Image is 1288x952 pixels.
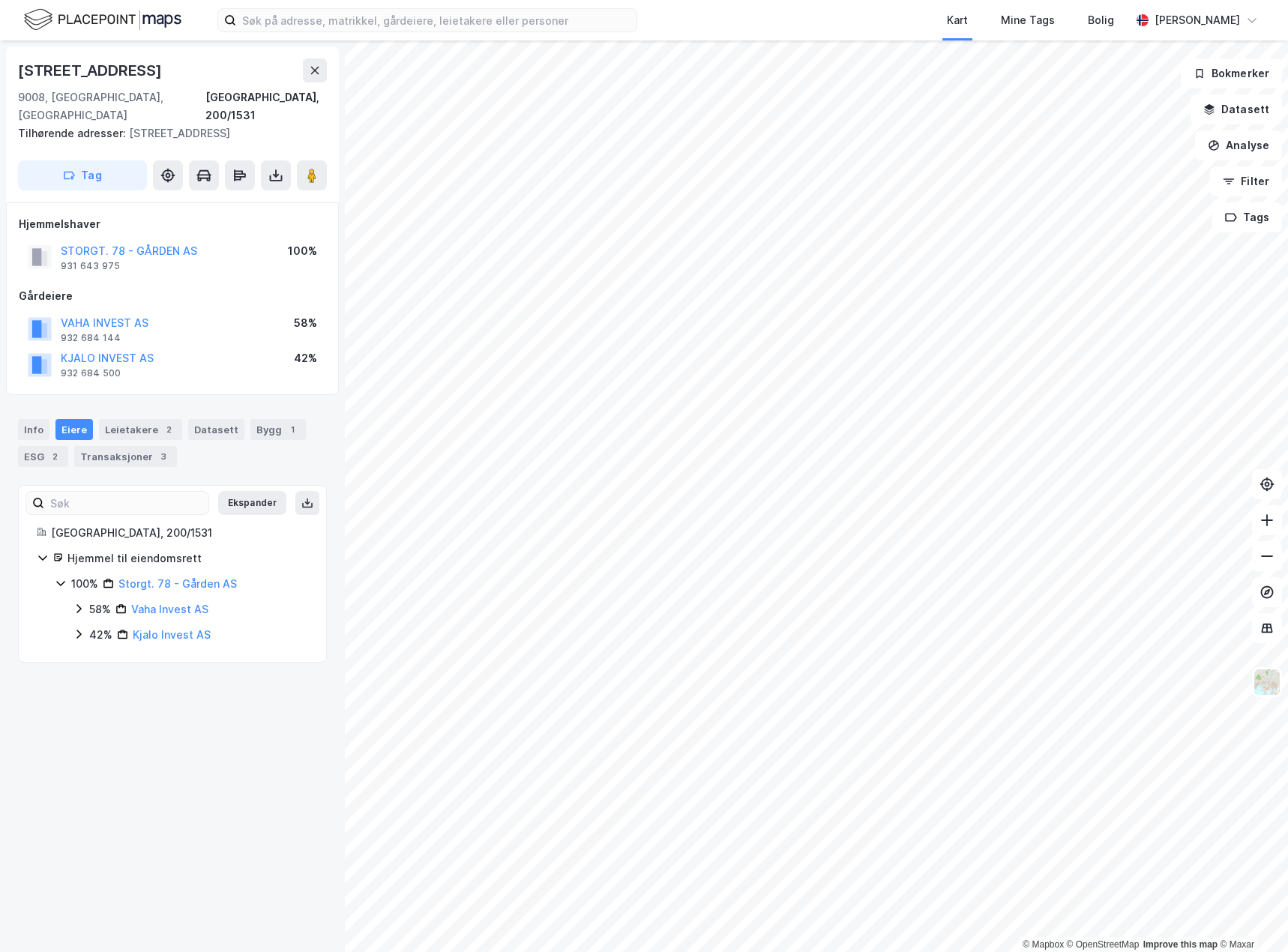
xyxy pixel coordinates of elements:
div: Transaksjoner [74,446,177,467]
button: Tag [18,160,147,190]
iframe: Chat Widget [1213,880,1288,952]
button: Tags [1212,202,1282,232]
div: [GEOGRAPHIC_DATA], 200/1531 [205,88,327,124]
div: 58% [294,314,317,332]
div: 9008, [GEOGRAPHIC_DATA], [GEOGRAPHIC_DATA] [18,88,205,124]
div: [GEOGRAPHIC_DATA], 200/1531 [51,524,308,542]
button: Bokmerker [1181,58,1282,88]
div: 932 684 144 [61,332,121,344]
a: Storgt. 78 - Gården AS [118,577,237,590]
div: [STREET_ADDRESS] [18,58,165,82]
div: 58% [89,600,111,618]
div: Hjemmel til eiendomsrett [67,549,308,567]
div: 42% [89,626,112,644]
button: Ekspander [218,491,286,515]
img: Z [1253,668,1281,696]
div: Datasett [188,419,244,440]
button: Analyse [1195,130,1282,160]
button: Datasett [1191,94,1282,124]
div: Eiere [55,419,93,440]
div: ESG [18,446,68,467]
div: 100% [71,575,98,593]
button: Filter [1210,166,1282,196]
div: Info [18,419,49,440]
img: logo.f888ab2527a4732fd821a326f86c7f29.svg [24,7,181,33]
div: 100% [288,242,317,260]
div: Gårdeiere [19,287,326,305]
input: Søk [44,492,208,514]
div: Bygg [250,419,306,440]
div: Kart [947,11,968,29]
div: Hjemmelshaver [19,215,326,233]
div: Mine Tags [1001,11,1055,29]
div: Bolig [1088,11,1114,29]
a: Kjalo Invest AS [133,628,211,641]
div: 3 [156,449,171,464]
a: OpenStreetMap [1067,939,1140,950]
input: Søk på adresse, matrikkel, gårdeiere, leietakere eller personer [236,9,637,31]
div: [PERSON_NAME] [1155,11,1240,29]
a: Mapbox [1023,939,1064,950]
a: Vaha Invest AS [131,603,208,615]
div: [STREET_ADDRESS] [18,124,315,142]
div: 932 684 500 [61,367,121,379]
div: Leietakere [99,419,182,440]
div: Kontrollprogram for chat [1213,880,1288,952]
div: 1 [285,422,300,437]
div: 2 [161,422,176,437]
a: Improve this map [1143,939,1218,950]
div: 42% [294,349,317,367]
div: 2 [47,449,62,464]
div: 931 643 975 [61,260,120,272]
span: Tilhørende adresser: [18,127,129,139]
